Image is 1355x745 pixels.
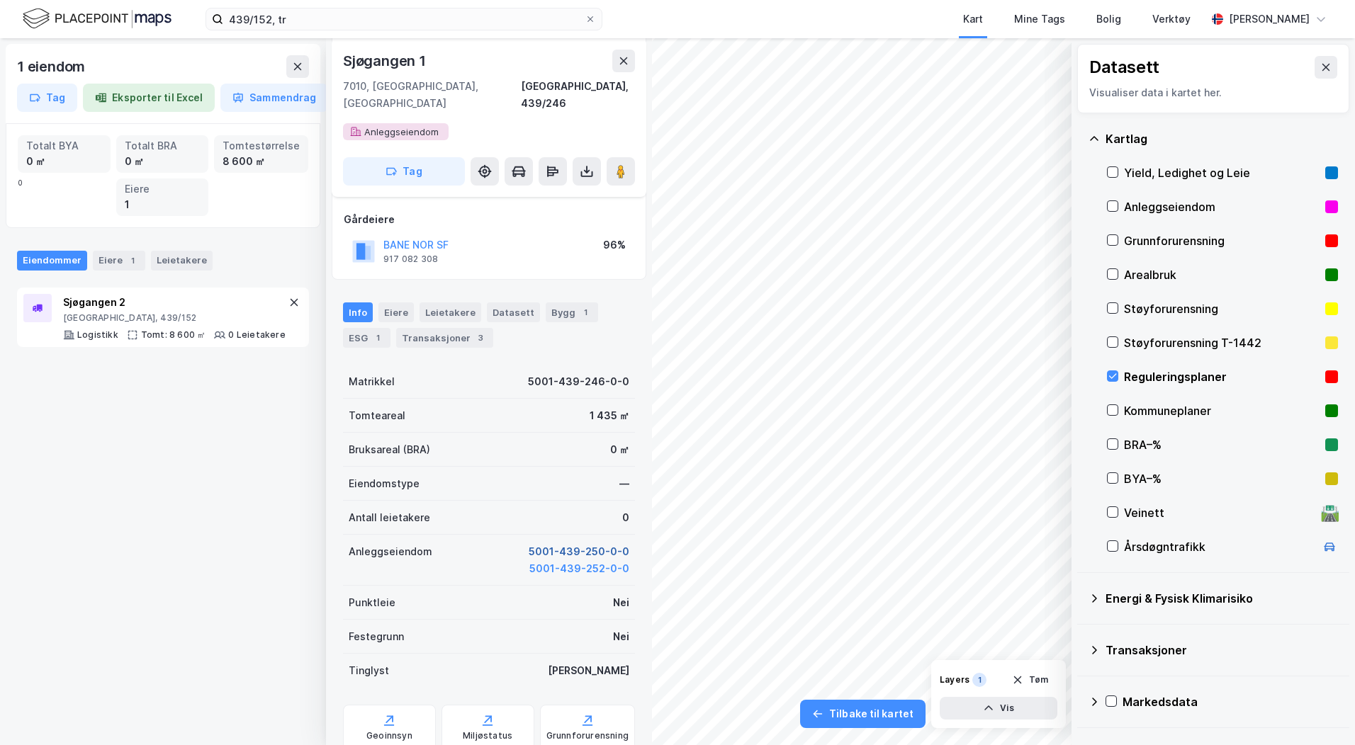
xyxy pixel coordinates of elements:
div: BYA–% [1124,470,1320,487]
div: Eiere [378,302,414,322]
div: 1 [578,305,592,319]
div: Eiere [93,251,145,271]
div: ESG [343,328,390,348]
div: 1 [972,673,986,687]
div: Logistikk [77,329,118,341]
div: [GEOGRAPHIC_DATA], 439/152 [63,312,286,324]
div: Tinglyst [349,662,389,679]
div: Datasett [1089,56,1159,79]
button: Tilbake til kartet [800,700,926,728]
div: Støyforurensning [1124,300,1320,317]
button: Tag [343,157,465,186]
div: Kart [963,11,983,28]
div: Mine Tags [1014,11,1065,28]
div: Bruksareal (BRA) [349,441,430,458]
button: Tøm [1003,669,1057,691]
div: Totalt BRA [125,138,201,154]
div: BRA–% [1124,436,1320,453]
iframe: Chat Widget [1284,677,1355,745]
div: Sjøgangen 2 [63,294,286,311]
div: Tomtestørrelse [223,138,300,154]
div: Tomt: 8 600 ㎡ [141,329,206,341]
div: Kommuneplaner [1124,402,1320,419]
div: 1 [125,254,140,268]
div: Geoinnsyn [366,730,412,741]
img: logo.f888ab2527a4732fd821a326f86c7f29.svg [23,6,172,31]
div: Transaksjoner [396,328,493,348]
div: Årsdøgntrafikk [1124,538,1315,555]
div: 917 082 308 [383,254,438,265]
div: Gårdeiere [344,211,634,228]
div: Bolig [1096,11,1121,28]
div: Leietakere [420,302,481,322]
button: Vis [940,697,1057,720]
div: 0 ㎡ [610,441,629,458]
div: Veinett [1124,504,1315,521]
div: 96% [603,237,626,254]
button: Sammendrag [220,84,328,112]
div: Anleggseiendom [1124,198,1320,215]
div: [PERSON_NAME] [548,662,629,679]
div: Layers [940,674,969,686]
div: Punktleie [349,594,395,611]
div: Nei [613,594,629,611]
input: Søk på adresse, matrikkel, gårdeiere, leietakere eller personer [223,8,585,30]
div: Leietakere [151,251,213,271]
div: Miljøstatus [463,730,512,741]
div: Festegrunn [349,628,404,645]
button: 5001-439-252-0-0 [529,560,629,577]
div: 0 [622,509,629,526]
div: 1 [125,197,201,212]
div: 8 600 ㎡ [223,154,300,169]
div: Anleggseiendom [349,543,432,560]
div: Visualiser data i kartet her. [1089,84,1337,101]
div: Reguleringsplaner [1124,368,1320,385]
div: Nei [613,628,629,645]
button: Eksporter til Excel [83,84,215,112]
div: Eiere [125,181,201,197]
div: 1 eiendom [17,55,88,78]
div: 0 ㎡ [26,154,102,169]
button: 5001-439-250-0-0 [529,543,629,560]
div: Verktøy [1152,11,1191,28]
div: Yield, Ledighet og Leie [1124,164,1320,181]
div: 0 Leietakere [228,329,285,341]
div: 5001-439-246-0-0 [528,373,629,390]
div: Energi & Fysisk Klimarisiko [1106,590,1338,607]
div: Tomteareal [349,407,405,424]
div: Matrikkel [349,373,395,390]
div: 1 435 ㎡ [590,407,629,424]
div: Info [343,302,373,322]
div: Eiendommer [17,251,87,271]
div: 3 [473,331,488,345]
div: Grunnforurensning [546,730,629,741]
div: 0 [18,135,308,216]
div: Eiendomstype [349,475,420,492]
div: 🛣️ [1320,504,1339,522]
div: 7010, [GEOGRAPHIC_DATA], [GEOGRAPHIC_DATA] [343,78,521,112]
div: Totalt BYA [26,138,102,154]
div: Datasett [487,302,540,322]
div: Arealbruk [1124,266,1320,283]
div: Antall leietakere [349,509,430,526]
div: Grunnforurensning [1124,232,1320,249]
div: Kartlag [1106,130,1338,147]
button: Tag [17,84,77,112]
div: Sjøgangen 1 [343,50,429,72]
div: — [619,475,629,492]
div: Bygg [546,302,598,322]
div: [PERSON_NAME] [1229,11,1310,28]
div: Støyforurensning T-1442 [1124,334,1320,351]
div: Transaksjoner [1106,642,1338,659]
div: Markedsdata [1123,693,1338,710]
div: [GEOGRAPHIC_DATA], 439/246 [521,78,635,112]
div: 0 ㎡ [125,154,201,169]
div: 1 [371,331,385,345]
div: Kontrollprogram for chat [1284,677,1355,745]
